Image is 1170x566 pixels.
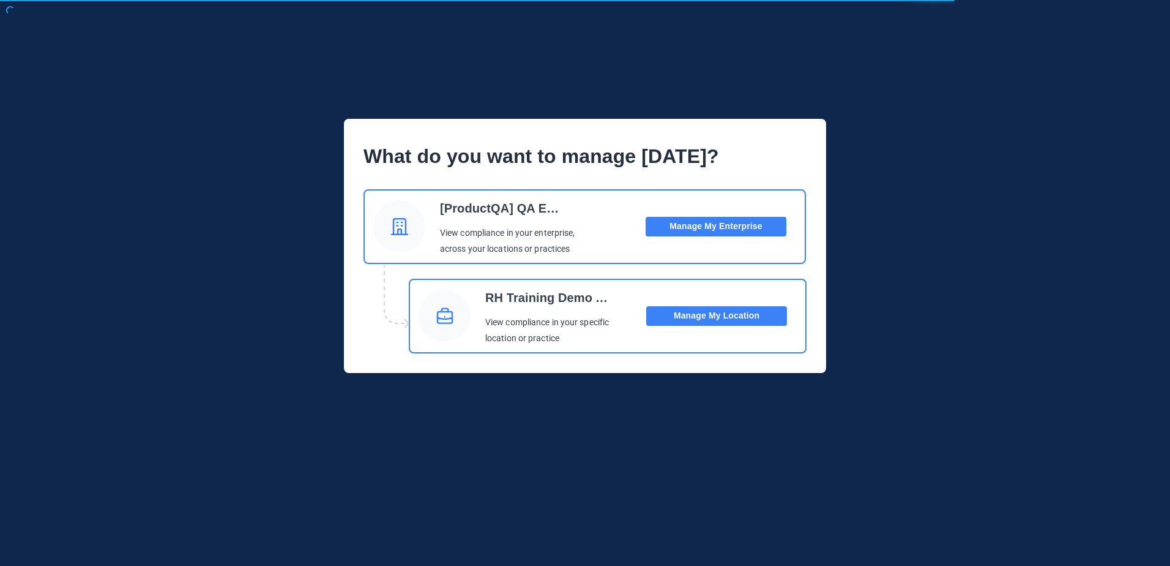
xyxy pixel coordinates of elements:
p: What do you want to manage [DATE]? [363,138,807,175]
button: Manage My Enterprise [646,217,786,236]
p: location or practice [485,331,611,347]
p: across your locations or practices [440,241,575,257]
p: View compliance in your enterprise, [440,225,575,241]
p: [ProductQA] QA Ent_30_Mar [440,196,565,221]
button: Manage My Location [646,306,787,326]
p: RH Training Demo Account [485,285,611,310]
p: View compliance in your specific [485,315,611,331]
